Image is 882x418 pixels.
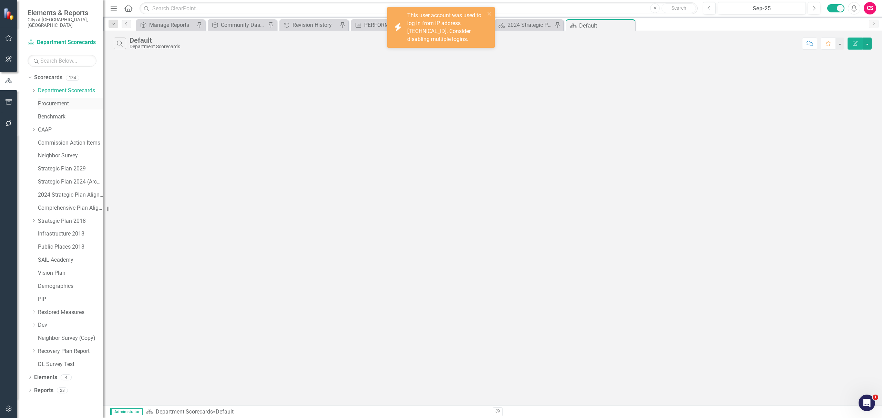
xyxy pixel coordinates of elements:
a: Neighbor Survey (Copy) [38,334,103,342]
div: 134 [66,75,79,81]
a: Public Places 2018 [38,243,103,251]
a: Infrastructure 2018 [38,230,103,238]
button: CS [864,2,876,14]
a: Manage Reports [138,21,195,29]
iframe: Intercom live chat [859,395,875,411]
a: 2024 Strategic Plan Alignment [496,21,553,29]
button: Sep-25 [718,2,806,14]
div: 23 [57,387,68,393]
div: Sep-25 [720,4,803,13]
span: Search [671,5,686,11]
a: PERFORMANCE MEASURES [353,21,410,29]
div: Default [216,408,234,415]
a: Scorecards [34,74,62,82]
a: Recovery Plan Report [38,347,103,355]
a: Vision Plan [38,269,103,277]
div: PERFORMANCE MEASURES [364,21,410,29]
a: Restored Measures [38,309,103,316]
div: Department Scorecards [130,44,180,49]
a: Neighbor Survey [38,152,103,160]
a: Strategic Plan 2018 [38,217,103,225]
a: Comprehensive Plan Alignment [38,204,103,212]
a: Revision History [281,21,338,29]
button: close [487,10,492,18]
a: Department Scorecards [38,87,103,95]
div: Manage Reports [149,21,195,29]
a: Reports [34,387,53,395]
a: Benchmark [38,113,103,121]
a: SAIL Academy [38,256,103,264]
div: Revision History [293,21,338,29]
div: » [146,408,488,416]
div: 4 [61,374,72,380]
a: Department Scorecards [156,408,213,415]
span: 1 [873,395,878,400]
div: Community Dashboard Measures [221,21,266,29]
div: Default [579,21,633,30]
input: Search ClearPoint... [140,2,698,14]
div: This user account was used to log in from IP address [TECHNICAL_ID]. Consider disabling multiple ... [407,12,485,43]
a: CAAP [38,126,103,134]
a: Community Dashboard Measures [209,21,266,29]
div: 2024 Strategic Plan Alignment [507,21,553,29]
a: Dev [38,321,103,329]
a: 2024 Strategic Plan Alignment [38,191,103,199]
a: Strategic Plan 2024 (Archive) [38,178,103,186]
button: Search [661,3,696,13]
a: Procurement [38,100,103,108]
a: Elements [34,374,57,382]
a: Department Scorecards [28,39,96,46]
a: Commission Action Items [38,139,103,147]
a: Demographics [38,282,103,290]
span: Elements & Reports [28,9,96,17]
a: PIP [38,295,103,303]
img: ClearPoint Strategy [3,8,16,20]
a: Strategic Plan 2029 [38,165,103,173]
div: Default [130,36,180,44]
small: City of [GEOGRAPHIC_DATA], [GEOGRAPHIC_DATA] [28,17,96,28]
span: Administrator [110,408,143,415]
input: Search Below... [28,55,96,67]
a: DL Survey Test [38,360,103,368]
